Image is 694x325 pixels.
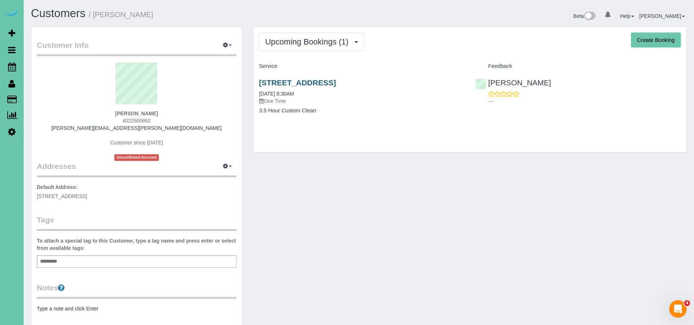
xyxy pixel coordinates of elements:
button: Create Booking [631,32,681,48]
img: Automaid Logo [4,7,19,18]
a: [STREET_ADDRESS] [259,78,336,87]
label: To attach a special tag to this Customer, type a tag name and press enter or select from availabl... [37,237,236,252]
a: [PERSON_NAME] [639,13,685,19]
a: [PERSON_NAME][EMAIL_ADDRESS][PERSON_NAME][DOMAIN_NAME] [51,125,222,131]
span: [STREET_ADDRESS] [37,193,87,199]
span: Customer since [DATE] [110,140,163,146]
a: Customers [31,7,86,20]
legend: Notes [37,282,236,299]
span: Unconfirmed Account [114,154,159,160]
a: [PERSON_NAME] [475,78,551,87]
a: Help [620,13,634,19]
a: Beta [573,13,596,19]
label: Default Address: [37,183,78,191]
span: 4022900892 [122,118,151,124]
a: [DATE] 8:30AM [259,91,294,97]
pre: Type a note and click Enter [37,305,236,312]
img: New interface [584,12,596,21]
legend: Tags [37,214,236,231]
strong: [PERSON_NAME] [115,111,158,116]
button: Upcoming Bookings (1) [259,32,364,51]
span: Upcoming Bookings (1) [265,37,352,46]
small: / [PERSON_NAME] [89,11,153,19]
iframe: Intercom live chat [669,300,687,318]
p: One Time [259,97,464,105]
h4: Feedback [475,63,681,69]
h4: 3.5 Hour Custom Clean [259,108,464,114]
h4: Service [259,63,464,69]
legend: Customer Info [37,40,236,56]
span: 4 [684,300,690,306]
p: --- [488,98,681,105]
